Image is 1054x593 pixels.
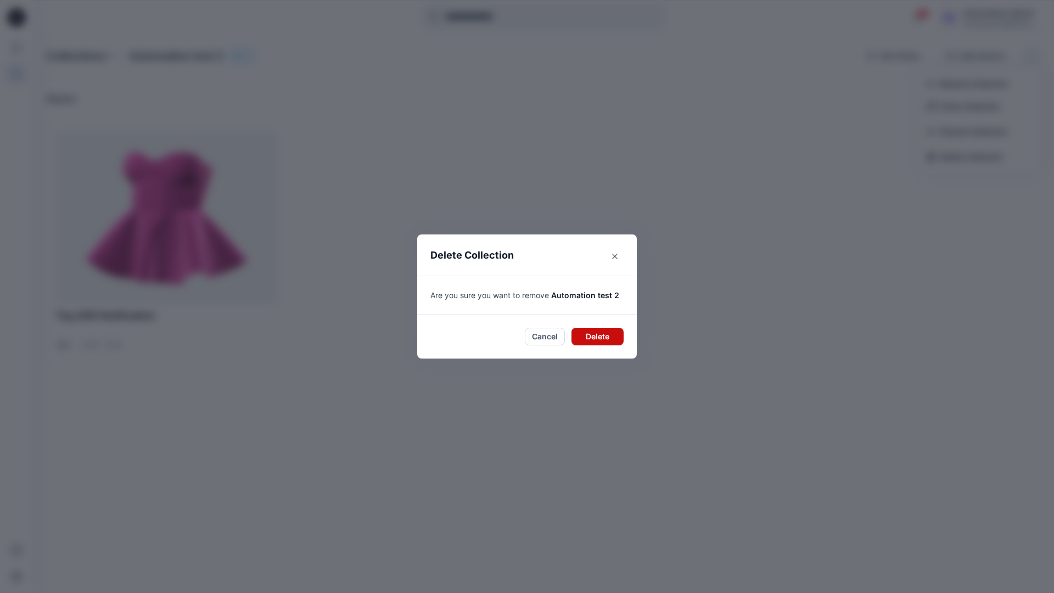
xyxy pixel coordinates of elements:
button: Close [606,248,624,265]
button: Delete [571,328,624,345]
button: Cancel [525,328,565,345]
header: Delete Collection [417,234,637,276]
span: Automation test 2 [551,290,619,300]
p: Are you sure you want to remove [430,289,624,301]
